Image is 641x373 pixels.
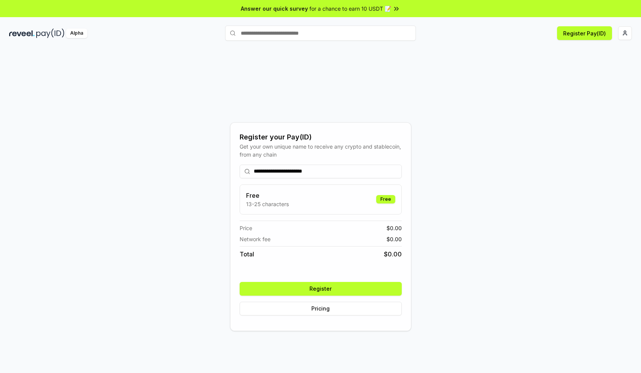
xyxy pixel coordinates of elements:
div: Free [376,195,395,203]
span: Network fee [240,235,271,243]
span: $ 0.00 [384,250,402,259]
span: $ 0.00 [387,224,402,232]
h3: Free [246,191,289,200]
p: 13-25 characters [246,200,289,208]
div: Get your own unique name to receive any crypto and stablecoin, from any chain [240,142,402,158]
div: Alpha [66,29,87,38]
span: $ 0.00 [387,235,402,243]
button: Register Pay(ID) [557,26,612,40]
span: for a chance to earn 10 USDT 📝 [309,5,391,13]
div: Register your Pay(ID) [240,132,402,142]
button: Register [240,282,402,296]
span: Answer our quick survey [241,5,308,13]
button: Pricing [240,302,402,315]
img: pay_id [36,29,64,38]
span: Price [240,224,252,232]
span: Total [240,250,254,259]
img: reveel_dark [9,29,35,38]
